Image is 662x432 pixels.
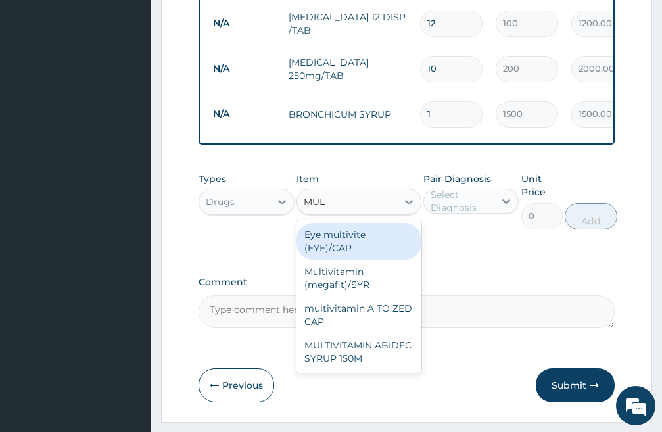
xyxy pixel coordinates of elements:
img: d_794563401_company_1708531726252_794563401 [24,66,53,99]
textarea: Type your message and hit 'Enter' [7,290,250,336]
button: Submit [536,368,615,402]
label: Comment [199,277,615,288]
label: Pair Diagnosis [423,172,491,185]
button: Previous [199,368,274,402]
div: multivitamin A TO ZED CAP [296,297,421,333]
td: N/A [206,11,282,36]
td: N/A [206,57,282,81]
div: Eye multivite (EYE)/CAP [296,223,421,260]
td: [MEDICAL_DATA] 12 DISP /TAB [282,4,414,43]
td: [MEDICAL_DATA] 250mg/TAB [282,49,414,89]
button: Add [565,203,617,229]
label: Unit Price [521,172,563,199]
div: Minimize live chat window [216,7,247,38]
div: Select Diagnosis [431,188,494,214]
span: We're online! [76,131,181,264]
label: Item [296,172,319,185]
td: N/A [206,102,282,126]
div: MULTIVITAMIN ABIDEC SYRUP 150M [296,333,421,370]
div: Chat with us now [68,74,221,91]
label: Types [199,174,226,185]
div: Drugs [206,195,235,208]
div: Multivitamin (megafit)/SYR [296,260,421,297]
td: BRONCHICUM SYRUP [282,101,414,128]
